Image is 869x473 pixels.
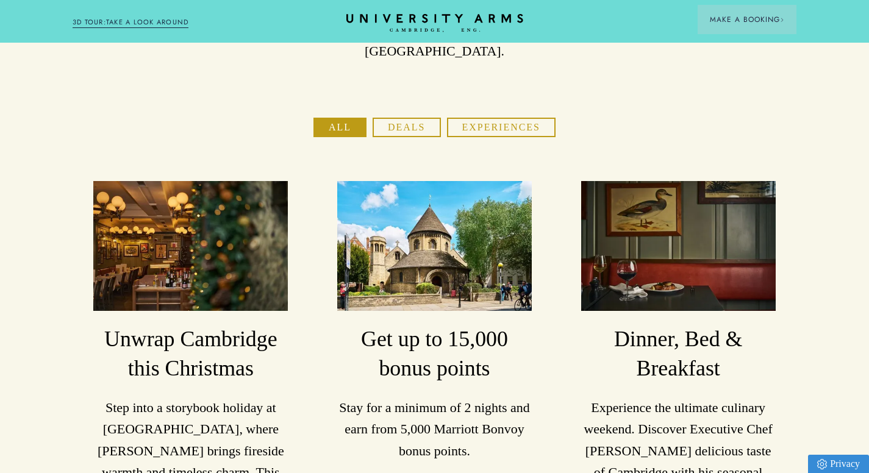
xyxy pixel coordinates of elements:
h3: Dinner, Bed & Breakfast [581,325,776,383]
a: Home [346,14,523,33]
img: image-a169143ac3192f8fe22129d7686b8569f7c1e8bc-2500x1667-jpg [337,181,532,311]
img: image-a84cd6be42fa7fc105742933f10646be5f14c709-3000x2000-jpg [581,181,776,311]
img: Privacy [817,459,827,469]
h3: Get up to 15,000 bonus points [337,325,532,383]
img: image-8c003cf989d0ef1515925c9ae6c58a0350393050-2500x1667-jpg [93,181,288,311]
img: Arrow icon [780,18,784,22]
a: 3D TOUR:TAKE A LOOK AROUND [73,17,189,28]
button: Make a BookingArrow icon [698,5,796,34]
a: Privacy [808,455,869,473]
button: Experiences [447,118,556,137]
button: All [313,118,367,137]
span: Make a Booking [710,14,784,25]
h3: Unwrap Cambridge this Christmas [93,325,288,383]
button: Deals [373,118,440,137]
p: Stay for a minimum of 2 nights and earn from 5,000 Marriott Bonvoy bonus points. [337,397,532,461]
